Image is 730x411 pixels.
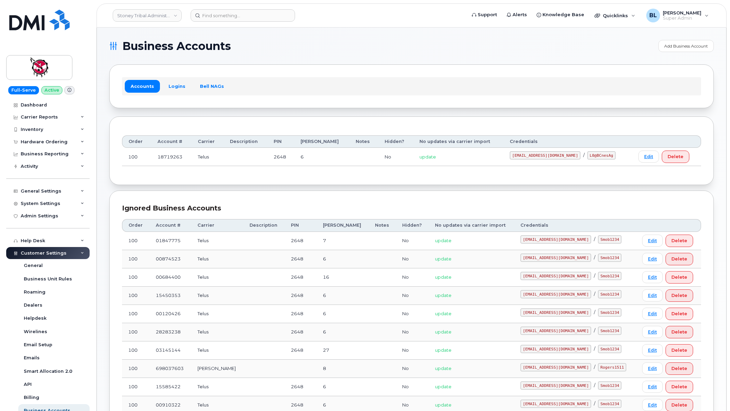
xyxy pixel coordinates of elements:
code: [EMAIL_ADDRESS][DOMAIN_NAME] [520,400,591,408]
span: / [594,401,595,406]
span: Delete [671,402,687,408]
td: 27 [317,341,369,360]
button: Delete [666,362,693,375]
td: 698037603 [150,360,191,378]
td: Telus [191,305,243,323]
td: 18719263 [151,148,192,166]
td: Telus [191,323,243,341]
td: 2648 [285,268,317,287]
span: Delete [671,256,687,262]
div: Ignored Business Accounts [122,203,701,213]
a: Edit [642,235,663,247]
td: 2648 [285,287,317,305]
th: Carrier [192,135,223,148]
code: Rogers1511 [598,363,626,371]
td: 100 [122,287,150,305]
span: update [419,154,436,160]
code: [EMAIL_ADDRESS][DOMAIN_NAME] [520,308,591,317]
td: No [396,287,429,305]
td: 100 [122,323,150,341]
a: Edit [642,344,663,356]
a: Edit [638,151,659,163]
button: Delete [666,235,693,247]
span: / [594,273,595,278]
span: Delete [671,237,687,244]
span: update [435,311,452,316]
span: Delete [671,383,687,390]
span: update [435,238,452,243]
button: Delete [666,289,693,302]
span: / [594,364,595,370]
a: Edit [642,289,663,301]
th: [PERSON_NAME] [317,219,369,232]
td: No [396,360,429,378]
td: Telus [191,268,243,287]
button: Delete [666,381,693,393]
code: Smob1234 [598,381,621,390]
td: No [396,341,429,360]
td: Telus [191,378,243,396]
th: Hidden? [378,135,413,148]
th: No updates via carrier import [413,135,504,148]
td: 01847775 [150,232,191,250]
code: Smob1234 [598,400,621,408]
code: [EMAIL_ADDRESS][DOMAIN_NAME] [520,254,591,262]
code: Smob1234 [598,290,621,298]
span: / [583,152,585,158]
span: / [594,236,595,242]
button: Delete [666,344,693,357]
th: Credentials [504,135,632,148]
span: update [435,384,452,389]
td: No [396,268,429,287]
td: 2648 [267,148,294,166]
th: PIN [267,135,294,148]
a: Edit [642,399,663,411]
code: [EMAIL_ADDRESS][DOMAIN_NAME] [520,345,591,353]
code: [EMAIL_ADDRESS][DOMAIN_NAME] [520,381,591,390]
td: 8 [317,360,369,378]
td: 6 [317,305,369,323]
th: No updates via carrier import [429,219,514,232]
span: Delete [671,310,687,317]
td: Telus [191,287,243,305]
td: 00684400 [150,268,191,287]
th: Notes [349,135,378,148]
span: / [594,382,595,388]
td: 6 [317,287,369,305]
code: [EMAIL_ADDRESS][DOMAIN_NAME] [520,290,591,298]
th: Order [122,219,150,232]
td: No [396,232,429,250]
code: Smob1234 [598,308,621,317]
th: Account # [151,135,192,148]
button: Delete [666,308,693,320]
td: 100 [122,378,150,396]
span: Delete [671,292,687,299]
th: [PERSON_NAME] [294,135,349,148]
code: [EMAIL_ADDRESS][DOMAIN_NAME] [520,235,591,244]
td: 100 [122,148,151,166]
th: Description [243,219,285,232]
td: 2648 [285,341,317,360]
td: 100 [122,341,150,360]
a: Accounts [125,80,160,92]
td: No [396,305,429,323]
code: L0@BCnesAg [587,151,616,160]
td: 6 [317,323,369,341]
a: Edit [642,308,663,320]
span: update [435,274,452,280]
a: Edit [642,271,663,283]
td: No [396,378,429,396]
code: Smob1234 [598,235,621,244]
span: / [594,255,595,260]
td: 15450353 [150,287,191,305]
span: / [594,309,595,315]
td: 00874523 [150,250,191,268]
th: Description [224,135,267,148]
td: 100 [122,250,150,268]
span: Delete [671,329,687,335]
td: No [396,323,429,341]
td: 03145144 [150,341,191,360]
a: Add Business Account [658,40,714,52]
code: Smob1234 [598,272,621,280]
td: 6 [317,250,369,268]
